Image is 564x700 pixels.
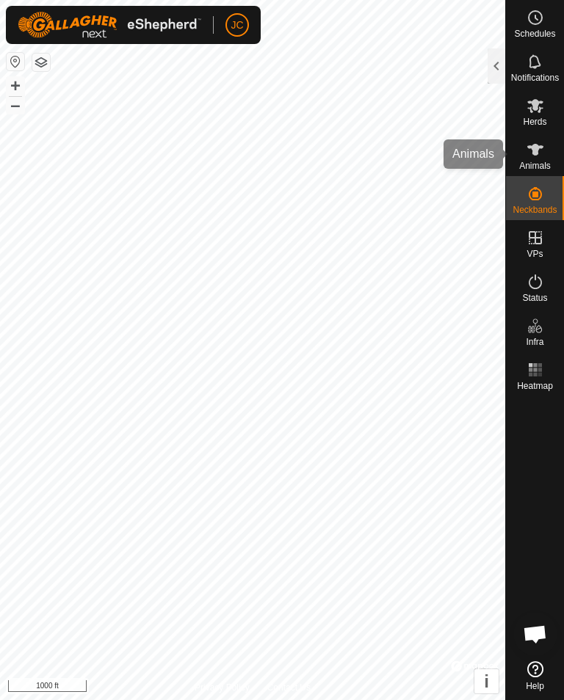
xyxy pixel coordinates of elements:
[526,338,543,346] span: Infra
[7,77,24,95] button: +
[513,205,557,214] span: Neckbands
[517,382,553,390] span: Heatmap
[474,669,499,693] button: i
[506,655,564,696] a: Help
[7,96,24,114] button: –
[523,117,546,126] span: Herds
[519,161,551,170] span: Animals
[514,29,555,38] span: Schedules
[32,54,50,71] button: Map Layers
[195,681,250,694] a: Privacy Policy
[526,682,544,690] span: Help
[267,681,311,694] a: Contact Us
[7,53,24,70] button: Reset Map
[522,294,547,302] span: Status
[18,12,201,38] img: Gallagher Logo
[484,671,489,691] span: i
[511,73,559,82] span: Notifications
[231,18,243,33] span: JC
[513,612,557,656] div: Open chat
[527,249,543,258] span: VPs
